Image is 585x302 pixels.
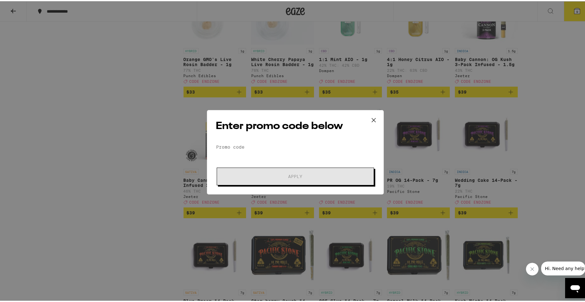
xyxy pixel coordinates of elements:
iframe: Close message [526,262,539,274]
input: Promo code [216,141,375,151]
h2: Enter promo code below [216,118,375,132]
button: Apply [217,166,374,184]
span: Apply [288,173,302,177]
span: Hi. Need any help? [4,4,45,9]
